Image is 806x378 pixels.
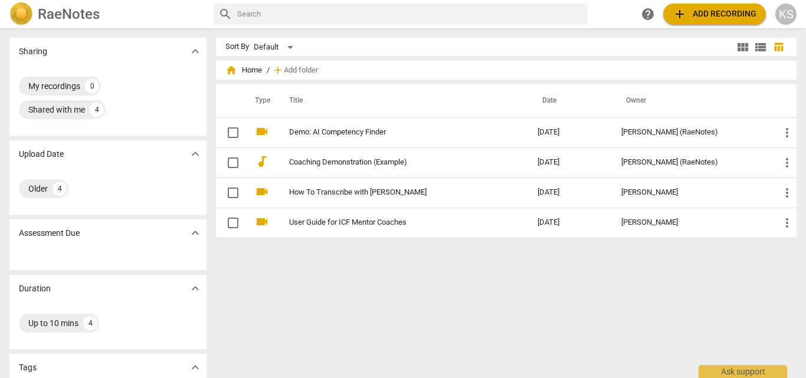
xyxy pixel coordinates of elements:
[289,188,495,197] a: How To Transcribe with [PERSON_NAME]
[186,224,204,242] button: Show more
[188,44,202,58] span: expand_more
[621,158,761,167] div: [PERSON_NAME] (RaeNotes)
[621,188,761,197] div: [PERSON_NAME]
[528,117,612,147] td: [DATE]
[641,7,655,21] span: help
[28,317,78,329] div: Up to 10 mins
[186,359,204,376] button: Show more
[83,316,97,330] div: 4
[284,66,318,75] span: Add folder
[225,64,237,76] span: home
[245,84,275,117] th: Type
[289,158,495,167] a: Coaching Demonstration (Example)
[188,360,202,374] span: expand_more
[289,128,495,137] a: Demo: AI Competency Finder
[225,42,249,51] div: Sort By
[775,4,797,25] button: KS
[275,84,528,117] th: Title
[9,2,204,26] a: LogoRaeNotes
[85,79,99,93] div: 0
[752,38,769,56] button: List view
[188,226,202,240] span: expand_more
[9,2,33,26] img: Logo
[90,103,104,117] div: 4
[186,280,204,297] button: Show more
[38,6,100,22] h2: RaeNotes
[528,208,612,238] td: [DATE]
[289,218,495,227] a: User Guide for ICF Mentor Coaches
[186,42,204,60] button: Show more
[19,148,64,160] p: Upload Date
[255,215,269,229] span: videocam
[254,38,297,57] div: Default
[663,4,766,25] button: Upload
[612,84,771,117] th: Owner
[255,185,269,199] span: videocam
[19,45,47,58] p: Sharing
[699,365,787,378] div: Ask support
[769,38,787,56] button: Table view
[736,40,750,54] span: view_module
[188,147,202,161] span: expand_more
[255,124,269,139] span: videocam
[188,281,202,295] span: expand_more
[237,5,584,24] input: Search
[528,178,612,208] td: [DATE]
[780,186,794,200] span: more_vert
[218,7,232,21] span: search
[780,156,794,170] span: more_vert
[637,4,658,25] a: Help
[28,183,48,195] div: Older
[28,80,80,92] div: My recordings
[267,66,270,75] span: /
[773,41,784,52] span: table_chart
[780,216,794,230] span: more_vert
[28,104,85,116] div: Shared with me
[734,38,752,56] button: Tile view
[621,128,761,137] div: [PERSON_NAME] (RaeNotes)
[753,40,768,54] span: view_list
[19,282,51,295] p: Duration
[780,126,794,140] span: more_vert
[621,218,761,227] div: [PERSON_NAME]
[225,64,262,76] span: Home
[53,182,67,196] div: 4
[19,361,37,374] p: Tags
[528,84,612,117] th: Date
[673,7,756,21] span: Add recording
[528,147,612,178] td: [DATE]
[186,145,204,163] button: Show more
[673,7,687,21] span: add
[255,155,269,169] span: audiotrack
[19,227,80,239] p: Assessment Due
[272,64,284,76] span: add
